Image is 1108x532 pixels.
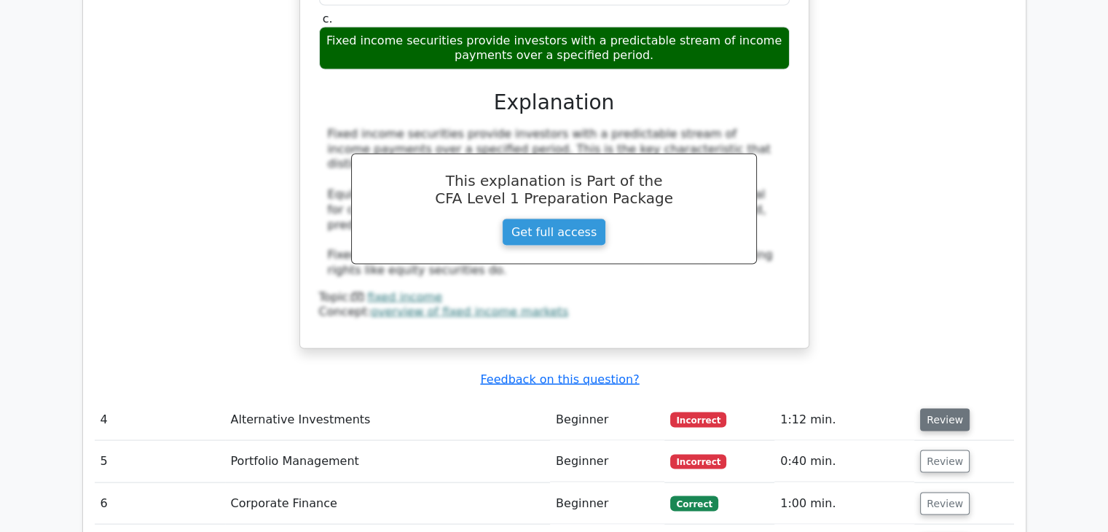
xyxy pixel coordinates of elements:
td: Alternative Investments [225,399,551,440]
div: Fixed income securities provide investors with a predictable stream of income payments over a spe... [319,26,790,70]
div: Topic: [319,289,790,305]
div: Concept: [319,304,790,319]
td: 4 [95,399,225,440]
div: Fixed income securities provide investors with a predictable stream of income payments over a spe... [328,126,781,278]
td: 5 [95,440,225,482]
span: Incorrect [670,412,726,426]
td: Beginner [550,482,664,524]
td: Corporate Finance [225,482,551,524]
td: 0:40 min. [774,440,914,482]
button: Review [920,492,970,515]
span: Incorrect [670,454,726,469]
td: 6 [95,482,225,524]
td: Portfolio Management [225,440,551,482]
button: Review [920,450,970,472]
a: Feedback on this question? [480,372,639,386]
a: fixed income [367,289,442,303]
span: Correct [670,496,718,510]
td: 1:12 min. [774,399,914,440]
td: Beginner [550,399,664,440]
h3: Explanation [328,90,781,114]
td: Beginner [550,440,664,482]
a: Get full access [502,218,606,246]
span: c. [323,11,333,25]
button: Review [920,408,970,431]
td: 1:00 min. [774,482,914,524]
a: overview of fixed income markets [371,304,568,318]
